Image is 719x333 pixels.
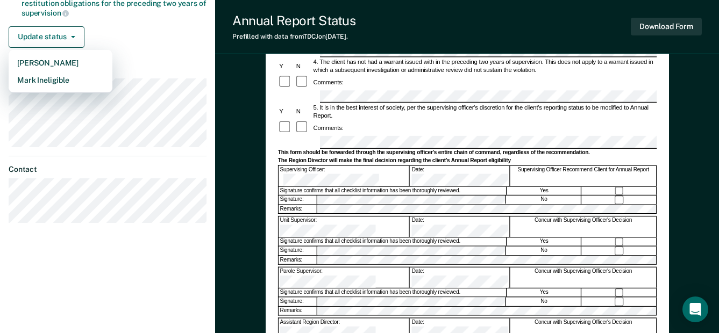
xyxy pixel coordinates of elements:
[279,288,507,297] div: Signature confirms that all checklist information has been thoroughly reviewed.
[277,150,657,157] div: This form should be forwarded through the supervising officer's entire chain of command, regardle...
[279,186,507,195] div: Signature confirms that all checklist information has been thoroughly reviewed.
[277,108,295,116] div: Y
[507,298,582,306] div: No
[312,78,345,86] div: Comments:
[277,62,295,70] div: Y
[312,104,657,120] div: 5. It is in the best interest of society, per the supervising officer's discretion for the client...
[507,186,581,195] div: Yes
[232,13,355,28] div: Annual Report Status
[510,166,657,186] div: Supervising Officer Recommend Client for Annual Report
[507,196,582,204] div: No
[312,57,657,74] div: 4. The client has not had a warrant issued with in the preceding two years of supervision. This d...
[631,18,702,35] button: Download Form
[9,54,112,71] button: [PERSON_NAME]
[9,26,84,48] button: Update status
[279,247,317,255] div: Signature:
[410,216,510,236] div: Date:
[279,298,317,306] div: Signature:
[410,267,510,287] div: Date:
[410,166,510,186] div: Date:
[295,108,312,116] div: N
[510,216,657,236] div: Concur with Supervising Officer's Decision
[507,247,582,255] div: No
[279,205,317,214] div: Remarks:
[277,157,657,164] div: The Region Director will make the final decision regarding the client's Annual Report eligibility
[232,33,355,40] div: Prefilled with data from TDCJ on [DATE] .
[312,124,345,132] div: Comments:
[279,267,410,287] div: Parole Supervisor:
[22,9,69,17] span: supervision
[9,71,112,89] button: Mark Ineligible
[279,256,317,264] div: Remarks:
[507,288,581,297] div: Yes
[279,196,317,204] div: Signature:
[279,166,410,186] div: Supervising Officer:
[510,267,657,287] div: Concur with Supervising Officer's Decision
[279,216,410,236] div: Unit Supervisor:
[682,296,708,322] div: Open Intercom Messenger
[279,307,317,315] div: Remarks:
[9,165,207,174] dt: Contact
[295,62,312,70] div: N
[279,237,507,246] div: Signature confirms that all checklist information has been thoroughly reviewed.
[507,237,581,246] div: Yes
